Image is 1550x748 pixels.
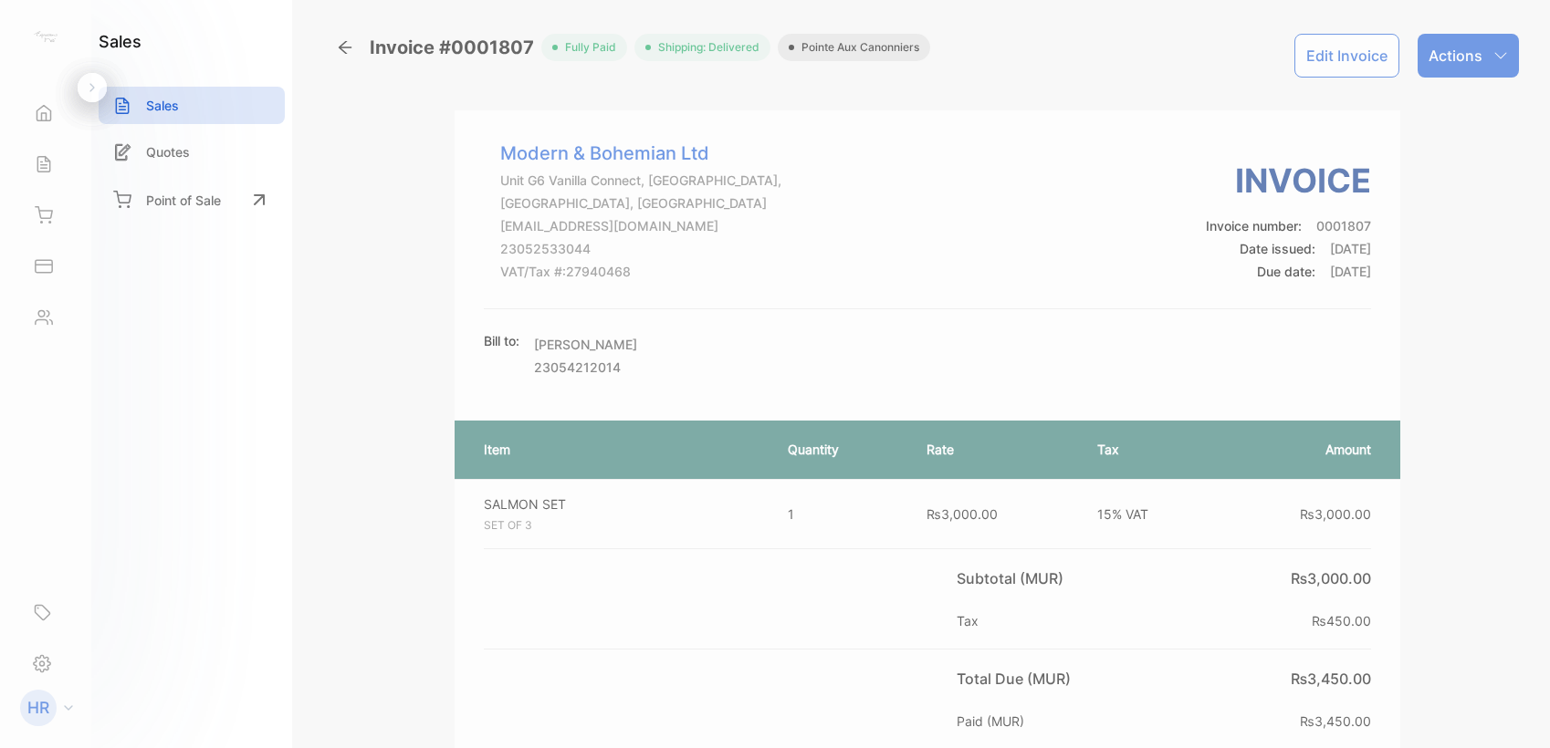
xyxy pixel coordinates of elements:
span: Shipping: Delivered [651,39,759,56]
span: ₨3,000.00 [927,506,998,522]
button: Edit Invoice [1294,34,1399,78]
img: logo [32,24,59,51]
p: 23054212014 [534,358,637,377]
p: VAT/Tax #: 27940468 [500,262,781,281]
span: Invoice number: [1206,218,1302,234]
p: HR [27,696,49,720]
a: Quotes [99,133,285,171]
span: Pointe aux Canonniers [794,39,919,56]
a: Sales [99,87,285,124]
a: Point of Sale [99,180,285,220]
h3: Invoice [1206,156,1371,205]
p: [GEOGRAPHIC_DATA], [GEOGRAPHIC_DATA] [500,193,781,213]
p: Actions [1429,45,1482,67]
p: Modern & Bohemian Ltd [500,140,781,167]
span: ₨3,450.00 [1291,670,1371,688]
p: Tax [957,611,986,630]
span: Invoice #0001807 [370,34,541,61]
p: Quantity [788,440,890,459]
iframe: LiveChat chat widget [1473,671,1550,748]
span: ₨3,450.00 [1300,713,1371,729]
p: 15% VAT [1097,504,1199,524]
span: fully paid [558,39,616,56]
span: ₨3,000.00 [1300,506,1371,522]
h1: sales [99,29,141,54]
p: SALMON SET [484,494,756,514]
p: [EMAIL_ADDRESS][DOMAIN_NAME] [500,216,781,235]
p: Point of Sale [146,191,221,210]
p: Sales [146,96,179,115]
p: [PERSON_NAME] [534,335,637,354]
span: Date issued: [1240,241,1315,256]
button: Actions [1418,34,1519,78]
span: Due date: [1257,264,1315,279]
p: Total Due (MUR) [957,668,1078,690]
p: Item [484,440,752,459]
p: Rate [927,440,1061,459]
span: [DATE] [1330,264,1371,279]
span: 0001807 [1316,218,1371,234]
p: 23052533044 [500,239,781,258]
p: Amount [1237,440,1372,459]
p: Subtotal (MUR) [957,567,1071,589]
span: [DATE] [1330,241,1371,256]
p: Quotes [146,142,190,161]
p: Tax [1097,440,1199,459]
p: Bill to: [484,331,519,350]
p: SET OF 3 [484,517,756,534]
p: Unit G6 Vanilla Connect, [GEOGRAPHIC_DATA], [500,171,781,190]
p: 1 [788,504,890,524]
p: Paid (MUR) [957,712,1032,731]
span: ₨3,000.00 [1291,569,1371,587]
span: ₨450.00 [1312,613,1371,629]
